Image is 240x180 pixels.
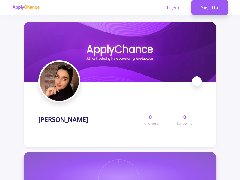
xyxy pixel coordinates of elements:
h1: [PERSON_NAME] [38,116,88,123]
span: 0 [183,113,186,121]
img: Mehrnush Salehipouravatar [40,62,79,101]
a: 0Following [168,113,202,126]
span: 0 [149,113,152,121]
span: Following [177,121,193,126]
span: Followers [142,121,158,126]
img: applychance logo text only [12,5,40,10]
a: 0Followers [133,113,167,126]
img: Mehrnush Salehipourcover image [24,22,216,82]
